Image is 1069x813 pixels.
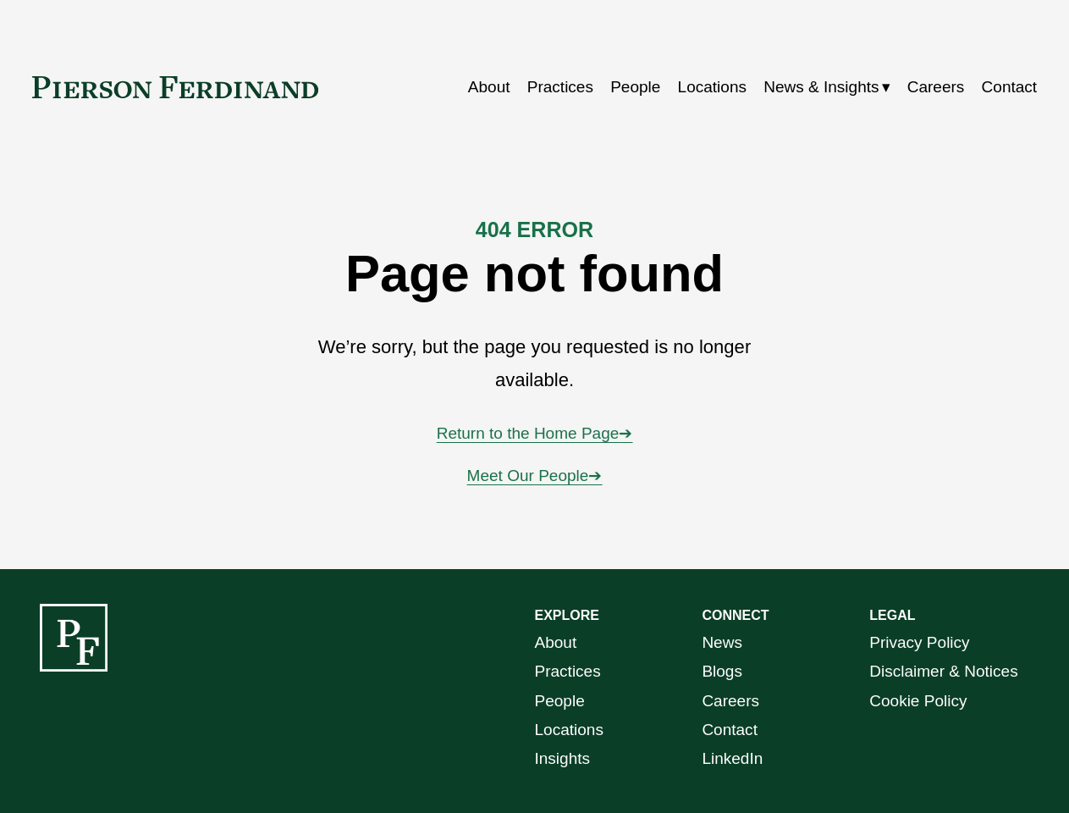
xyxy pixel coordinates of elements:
a: Careers [702,687,759,716]
a: Cookie Policy [869,687,967,716]
a: News [702,628,742,657]
a: Practices [527,71,593,103]
a: Meet Our People➔ [467,467,603,484]
a: People [610,71,660,103]
a: Contact [982,71,1038,103]
p: We’re sorry, but the page you requested is no longer available. [284,330,786,397]
a: Blogs [702,657,742,686]
a: Contact [702,716,758,744]
span: ➔ [588,467,602,484]
span: News & Insights [763,73,879,102]
a: About [468,71,510,103]
a: Locations [535,716,603,744]
a: Privacy Policy [869,628,969,657]
span: ➔ [619,424,632,442]
a: LinkedIn [702,744,763,773]
strong: CONNECT [702,608,769,622]
a: folder dropdown [763,71,890,103]
a: People [535,687,585,716]
a: Careers [907,71,965,103]
strong: LEGAL [869,608,915,622]
a: Practices [535,657,601,686]
strong: EXPLORE [535,608,599,622]
h1: Page not found [200,244,870,303]
a: Insights [535,744,591,773]
strong: 404 ERROR [476,218,593,241]
a: Locations [678,71,747,103]
a: About [535,628,577,657]
a: Disclaimer & Notices [869,657,1017,686]
a: Return to the Home Page➔ [437,424,633,442]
